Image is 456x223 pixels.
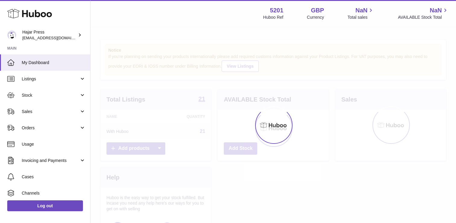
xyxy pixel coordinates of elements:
span: Cases [22,174,86,180]
span: NaN [355,6,367,15]
span: Listings [22,76,79,82]
span: AVAILABLE Stock Total [398,15,449,20]
span: Orders [22,125,79,131]
div: Huboo Ref [263,15,283,20]
a: NaN AVAILABLE Stock Total [398,6,449,20]
span: [EMAIL_ADDRESS][DOMAIN_NAME] [22,35,89,40]
span: Invoicing and Payments [22,158,79,163]
span: NaN [430,6,442,15]
span: Channels [22,190,86,196]
strong: GBP [311,6,324,15]
span: Total sales [347,15,374,20]
div: Hajar Press [22,29,77,41]
span: My Dashboard [22,60,86,66]
span: Usage [22,141,86,147]
span: Stock [22,92,79,98]
div: Currency [307,15,324,20]
span: Sales [22,109,79,115]
a: NaN Total sales [347,6,374,20]
img: editorial@hajarpress.com [7,31,16,40]
strong: 5201 [270,6,283,15]
a: Log out [7,200,83,211]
